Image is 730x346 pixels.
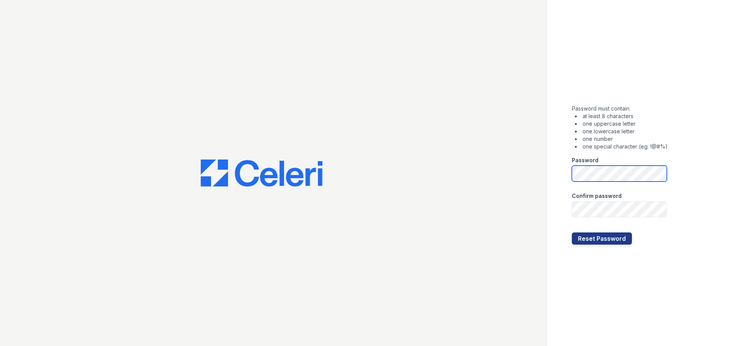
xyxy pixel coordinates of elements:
label: Confirm password [572,192,622,200]
li: one number [575,135,668,143]
li: one special character (eg: !@#%) [575,143,668,150]
div: Password must contain: [572,105,668,150]
button: Reset Password [572,232,632,245]
li: one uppercase letter [575,120,668,128]
li: at least 8 characters [575,112,668,120]
img: CE_Logo_Blue-a8612792a0a2168367f1c8372b55b34899dd931a85d93a1a3d3e32e68fde9ad4.png [201,160,322,187]
li: one lowercase letter [575,128,668,135]
label: Password [572,156,598,164]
